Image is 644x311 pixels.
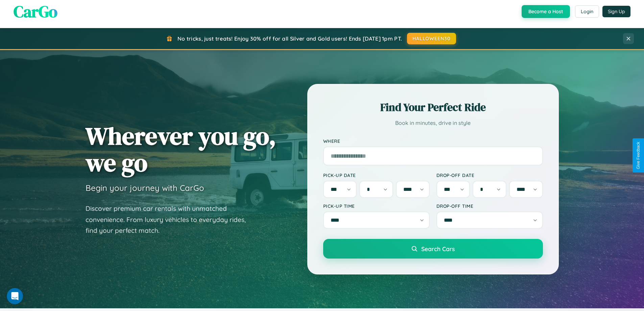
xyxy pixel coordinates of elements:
p: Book in minutes, drive in style [323,118,543,128]
button: HALLOWEEN30 [407,33,456,44]
button: Sign Up [602,6,630,17]
label: Drop-off Date [436,172,543,178]
label: Drop-off Time [436,203,543,209]
p: Discover premium car rentals with unmatched convenience. From luxury vehicles to everyday rides, ... [86,203,255,236]
button: Search Cars [323,239,543,259]
span: Search Cars [421,245,455,252]
button: Login [575,5,599,18]
h1: Wherever you go, we go [86,123,276,176]
span: No tricks, just treats! Enjoy 30% off for all Silver and Gold users! Ends [DATE] 1pm PT. [177,35,402,42]
h3: Begin your journey with CarGo [86,183,204,193]
button: Become a Host [522,5,570,18]
span: CarGo [14,0,57,23]
label: Pick-up Date [323,172,430,178]
label: Where [323,138,543,144]
div: Give Feedback [636,142,641,169]
label: Pick-up Time [323,203,430,209]
iframe: Intercom live chat [7,288,23,304]
h2: Find Your Perfect Ride [323,100,543,115]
